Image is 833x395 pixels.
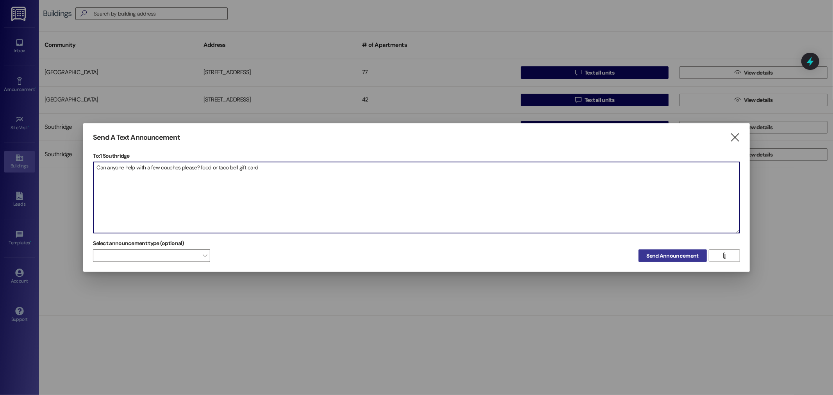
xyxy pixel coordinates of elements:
span: Send Announcement [647,252,699,260]
p: To: 1 Southridge [93,152,740,160]
textarea: Can anyone help with a few couches please? food or taco bell gift card [93,162,739,233]
div: Can anyone help with a few couches please? food or taco bell gift card [93,162,740,233]
button: Send Announcement [639,249,707,262]
i:  [721,253,727,259]
i:  [730,133,740,142]
h3: Send A Text Announcement [93,133,180,142]
label: Select announcement type (optional) [93,237,184,249]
